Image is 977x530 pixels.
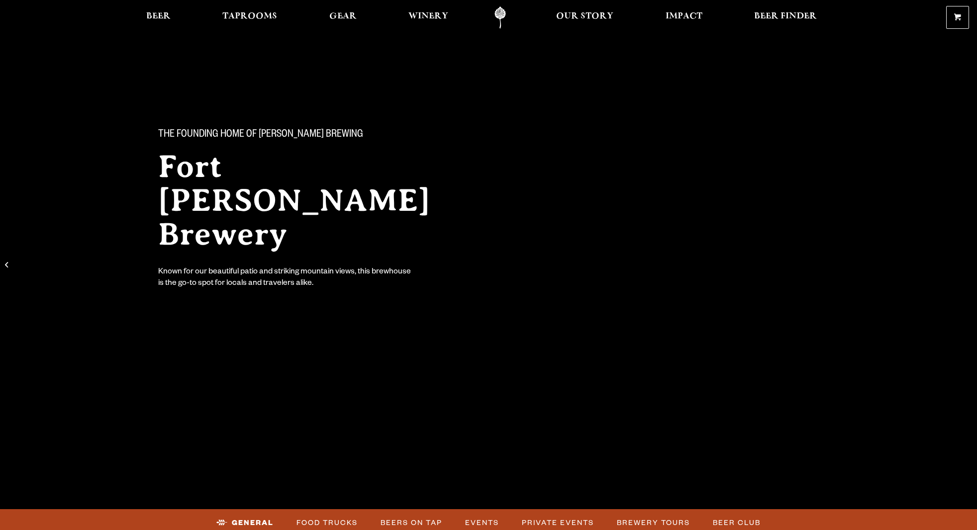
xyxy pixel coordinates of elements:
[666,12,702,20] span: Impact
[323,6,363,29] a: Gear
[216,6,284,29] a: Taprooms
[408,12,448,20] span: Winery
[158,129,363,142] span: The Founding Home of [PERSON_NAME] Brewing
[482,6,519,29] a: Odell Home
[659,6,709,29] a: Impact
[550,6,620,29] a: Our Story
[146,12,171,20] span: Beer
[748,6,823,29] a: Beer Finder
[754,12,817,20] span: Beer Finder
[402,6,455,29] a: Winery
[556,12,613,20] span: Our Story
[140,6,177,29] a: Beer
[158,150,469,251] h2: Fort [PERSON_NAME] Brewery
[329,12,357,20] span: Gear
[158,267,413,290] div: Known for our beautiful patio and striking mountain views, this brewhouse is the go-to spot for l...
[222,12,277,20] span: Taprooms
